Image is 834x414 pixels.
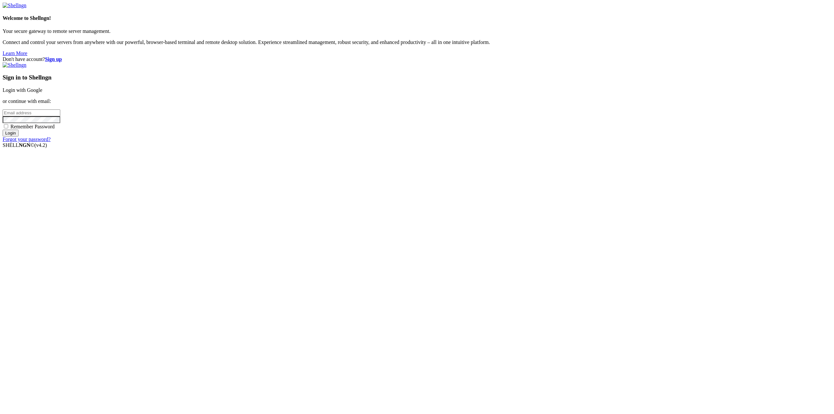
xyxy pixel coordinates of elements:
p: or continue with email: [3,98,831,104]
span: Remember Password [10,124,55,129]
span: 4.2.0 [35,142,47,148]
h4: Welcome to Shellngn! [3,15,831,21]
input: Login [3,130,19,136]
div: Don't have account? [3,56,831,62]
span: SHELL © [3,142,47,148]
a: Login with Google [3,87,42,93]
a: Sign up [45,56,62,62]
p: Your secure gateway to remote server management. [3,28,831,34]
p: Connect and control your servers from anywhere with our powerful, browser-based terminal and remo... [3,39,831,45]
img: Shellngn [3,62,26,68]
a: Learn More [3,50,27,56]
input: Remember Password [4,124,8,128]
h3: Sign in to Shellngn [3,74,831,81]
a: Forgot your password? [3,136,50,142]
b: NGN [19,142,31,148]
input: Email address [3,109,60,116]
img: Shellngn [3,3,26,8]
